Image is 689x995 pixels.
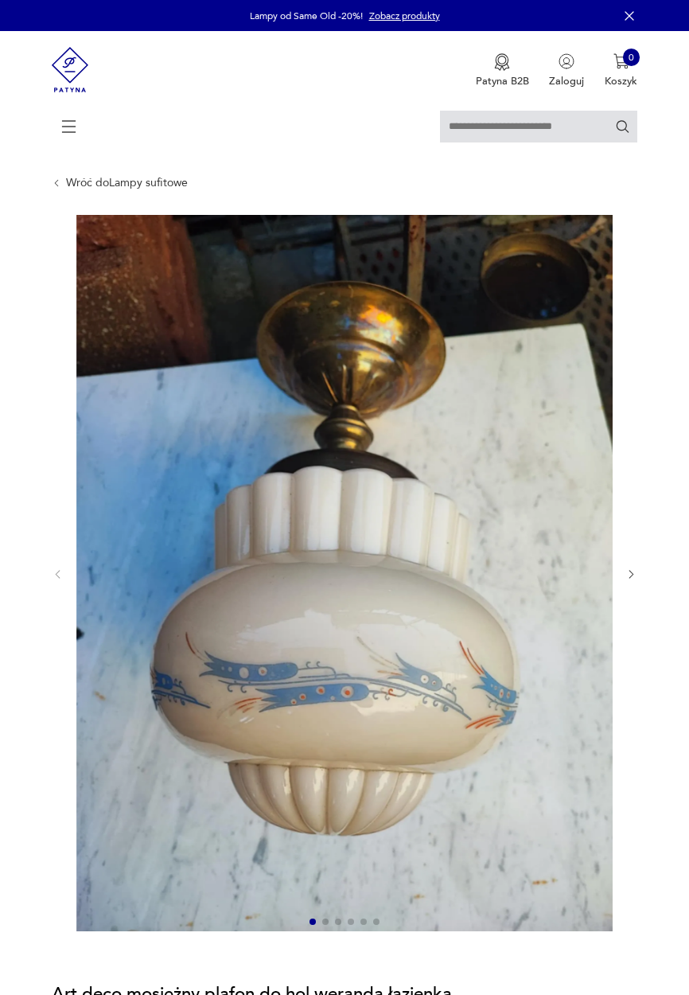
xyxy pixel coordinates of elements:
a: Zobacz produkty [369,10,440,22]
button: Zaloguj [549,53,584,88]
a: Ikona medaluPatyna B2B [476,53,529,88]
img: Ikonka użytkownika [559,53,574,69]
p: Lampy od Same Old -20%! [250,10,363,22]
p: Zaloguj [549,74,584,88]
button: Patyna B2B [476,53,529,88]
button: Szukaj [615,119,630,134]
img: Zdjęcie produktu Art deco,mosiężny plafon do hol weranda,łazienka [76,215,613,931]
div: 0 [623,49,640,66]
a: Wróć doLampy sufitowe [66,177,188,189]
img: Patyna - sklep z meblami i dekoracjami vintage [52,31,88,108]
button: 0Koszyk [605,53,637,88]
p: Patyna B2B [476,74,529,88]
img: Ikona koszyka [613,53,629,69]
p: Koszyk [605,74,637,88]
img: Ikona medalu [494,53,510,71]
